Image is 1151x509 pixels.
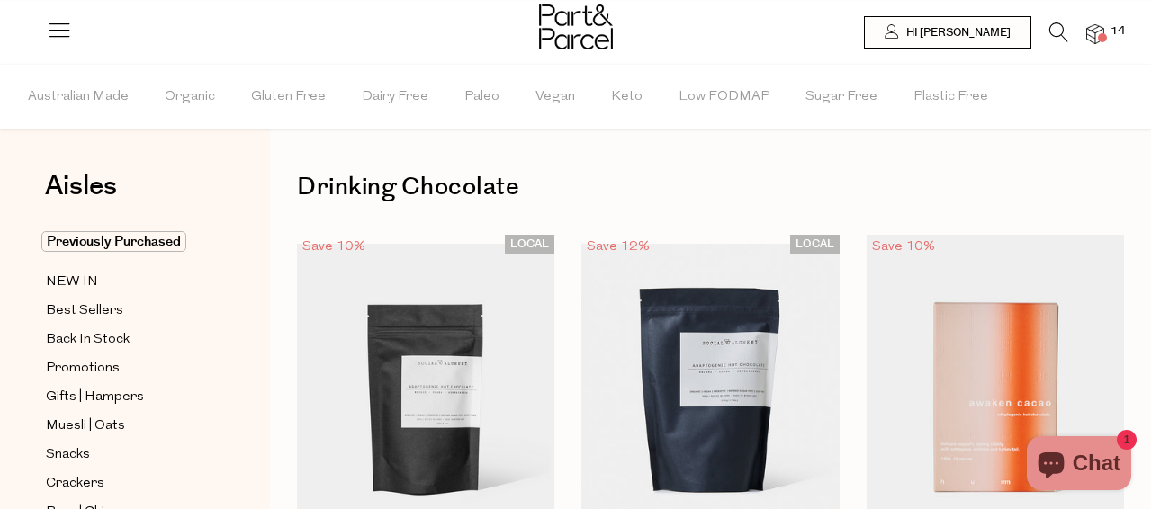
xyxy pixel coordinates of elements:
[505,235,554,254] span: LOCAL
[297,235,371,259] div: Save 10%
[45,166,117,206] span: Aisles
[46,444,90,466] span: Snacks
[297,166,1124,208] h1: Drinking Chocolate
[28,66,129,129] span: Australian Made
[46,386,210,408] a: Gifts | Hampers
[867,235,940,259] div: Save 10%
[46,329,130,351] span: Back In Stock
[46,415,125,437] span: Muesli | Oats
[46,443,210,466] a: Snacks
[362,66,428,129] span: Dairy Free
[46,415,210,437] a: Muesli | Oats
[539,4,613,49] img: Part&Parcel
[902,25,1011,40] span: Hi [PERSON_NAME]
[864,16,1031,49] a: Hi [PERSON_NAME]
[805,66,877,129] span: Sugar Free
[46,358,120,380] span: Promotions
[46,272,98,293] span: NEW IN
[46,387,144,408] span: Gifts | Hampers
[611,66,643,129] span: Keto
[46,328,210,351] a: Back In Stock
[464,66,499,129] span: Paleo
[790,235,840,254] span: LOCAL
[45,173,117,218] a: Aisles
[46,357,210,380] a: Promotions
[1021,436,1137,495] inbox-online-store-chat: Shopify online store chat
[165,66,215,129] span: Organic
[535,66,575,129] span: Vegan
[46,300,123,322] span: Best Sellers
[46,473,104,495] span: Crackers
[251,66,326,129] span: Gluten Free
[41,231,186,252] span: Previously Purchased
[679,66,769,129] span: Low FODMAP
[46,299,210,322] a: Best Sellers
[581,235,655,259] div: Save 12%
[46,271,210,293] a: NEW IN
[46,472,210,495] a: Crackers
[1106,23,1129,40] span: 14
[1086,24,1104,43] a: 14
[46,231,210,253] a: Previously Purchased
[913,66,988,129] span: Plastic Free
